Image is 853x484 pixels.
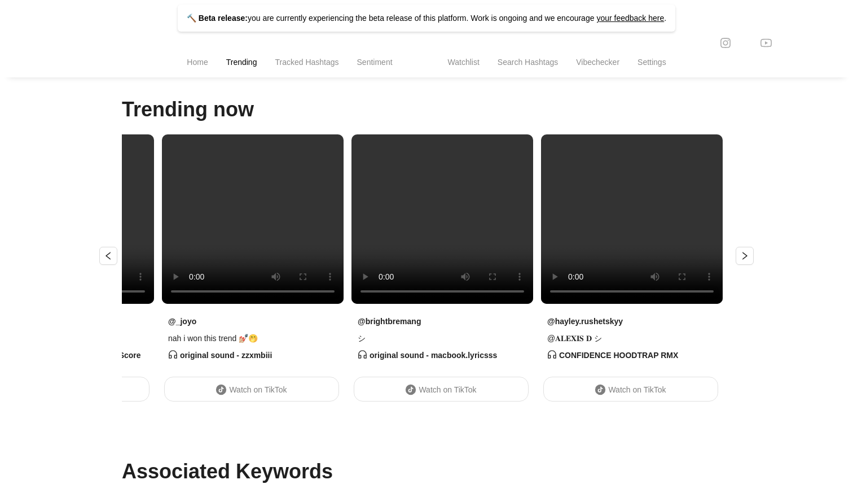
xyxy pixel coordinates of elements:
[164,377,339,402] a: Watch on TikTok
[354,377,529,402] a: Watch on TikTok
[168,351,272,360] strong: original sound - zzxmbiii
[122,460,333,483] span: Associated Keywords
[547,332,716,345] span: @𝐀𝐋𝐄𝐗𝐈𝐒 𝐃 シ
[226,58,257,67] span: Trending
[498,58,558,67] span: Search Hashtags
[104,251,113,260] span: left
[637,58,666,67] span: Settings
[448,58,480,67] span: Watchlist
[187,14,248,23] strong: 🔨 Beta release:
[357,58,393,67] span: Sentiment
[187,58,208,67] span: Home
[720,36,731,49] span: instagram
[358,351,497,360] strong: original sound - macbook.lyricsss
[168,332,337,345] span: nah i won this trend 💅🏼🤭
[168,350,178,359] span: customer-service
[547,351,678,360] strong: CONFIDENCE HOODTRAP RMX
[543,377,718,402] a: Watch on TikTok
[596,14,664,23] a: your feedback here
[740,251,749,260] span: right
[275,58,338,67] span: Tracked Hashtags
[358,317,421,326] strong: @ brightbremang
[419,385,476,394] span: Watch on TikTok
[547,350,557,359] span: customer-service
[608,385,666,394] span: Watch on TikTok
[547,317,623,326] strong: @ hayley.rushetskyy
[168,317,196,326] strong: @ _joyo
[229,385,287,394] span: Watch on TikTok
[122,98,254,121] span: Trending now
[760,36,772,49] span: youtube
[358,332,527,345] span: シ
[358,350,367,359] span: customer-service
[178,5,675,32] p: you are currently experiencing the beta release of this platform. Work is ongoing and we encourage .
[576,58,619,67] span: Vibechecker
